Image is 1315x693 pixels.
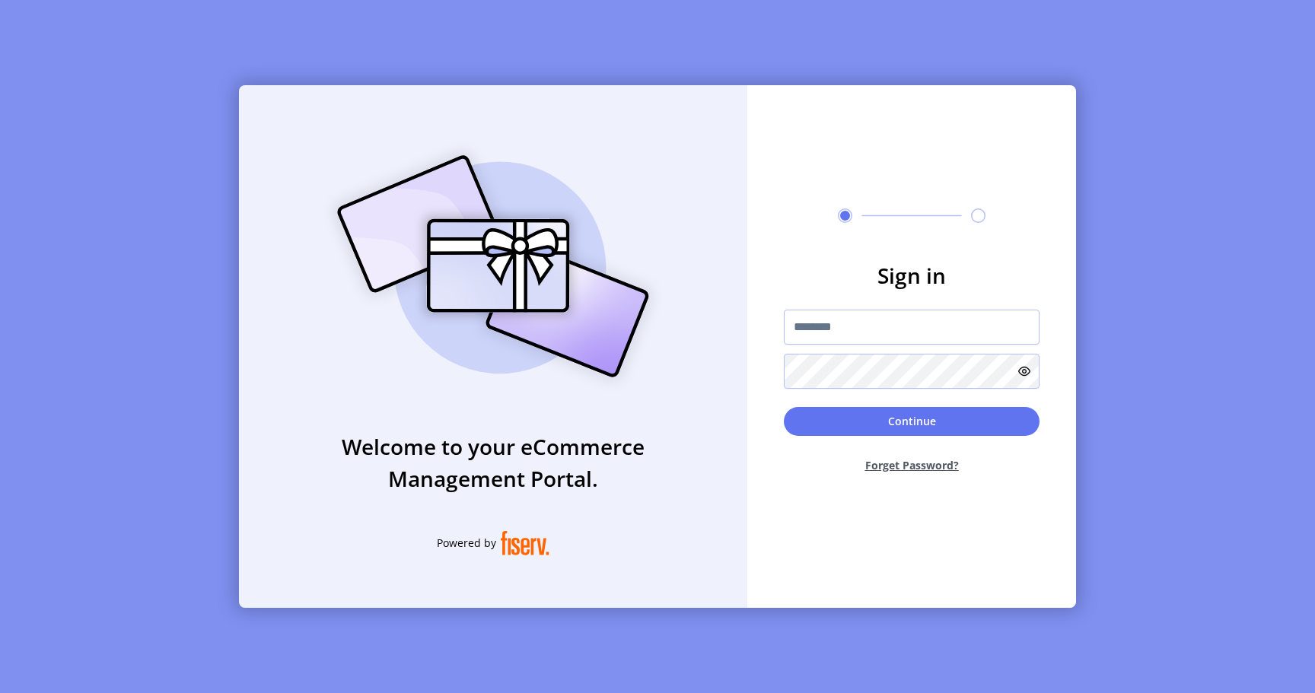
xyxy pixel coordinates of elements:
h3: Welcome to your eCommerce Management Portal. [239,431,747,494]
button: Forget Password? [784,445,1040,485]
img: card_Illustration.svg [314,138,672,394]
h3: Sign in [784,259,1040,291]
button: Continue [784,407,1040,436]
span: Powered by [437,535,496,551]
